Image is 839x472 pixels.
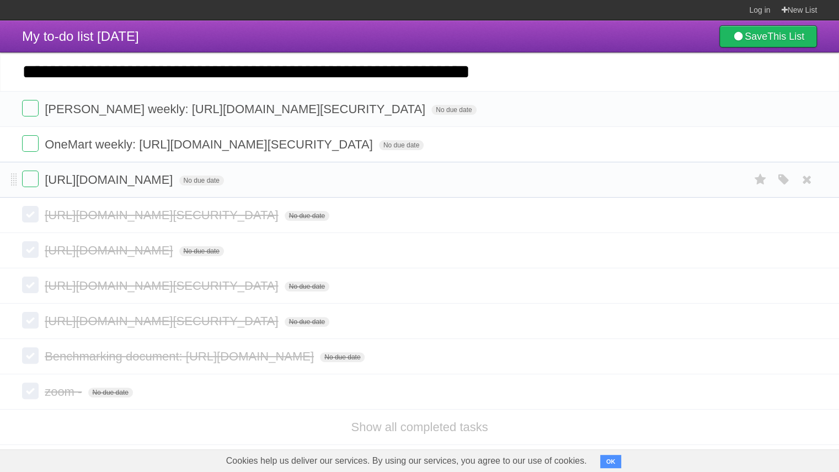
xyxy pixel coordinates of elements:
[431,105,476,115] span: No due date
[22,347,39,364] label: Done
[767,31,804,42] b: This List
[22,171,39,187] label: Done
[285,211,329,221] span: No due date
[45,173,175,187] span: [URL][DOMAIN_NAME]
[22,277,39,293] label: Done
[285,282,329,291] span: No due date
[45,243,175,257] span: [URL][DOMAIN_NAME]
[179,246,224,256] span: No due date
[45,314,281,328] span: [URL][DOMAIN_NAME][SECURITY_DATA]
[215,450,598,472] span: Cookies help us deliver our services. By using our services, you agree to our use of cookies.
[45,102,428,116] span: [PERSON_NAME] weekly: [URL][DOMAIN_NAME][SECURITY_DATA]
[22,312,39,328] label: Done
[88,388,133,397] span: No due date
[22,135,39,152] label: Done
[45,137,376,151] span: OneMart weekly: [URL][DOMAIN_NAME][SECURITY_DATA]
[45,279,281,293] span: [URL][DOMAIN_NAME][SECURITY_DATA]
[719,25,817,47] a: SaveThis List
[22,383,39,399] label: Done
[750,171,771,189] label: Star task
[351,420,488,434] a: Show all completed tasks
[179,176,224,185] span: No due date
[22,241,39,258] label: Done
[320,352,365,362] span: No due date
[600,455,622,468] button: OK
[285,317,329,327] span: No due date
[22,206,39,222] label: Done
[45,385,84,399] span: zoom -
[22,29,139,44] span: My to-do list [DATE]
[22,100,39,116] label: Done
[45,208,281,222] span: [URL][DOMAIN_NAME][SECURITY_DATA]
[45,349,317,363] span: Benchmarking document: [URL][DOMAIN_NAME]
[379,140,424,150] span: No due date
